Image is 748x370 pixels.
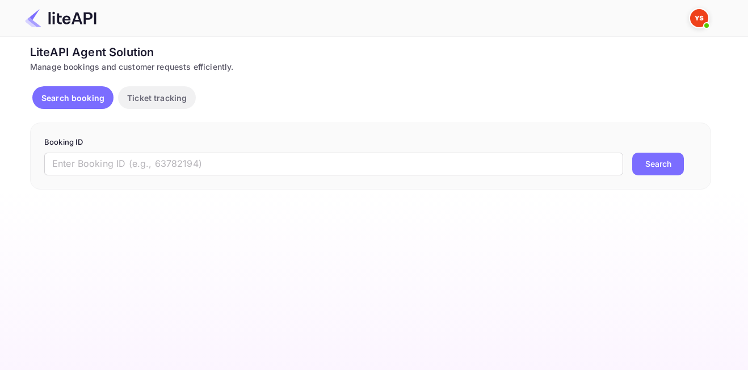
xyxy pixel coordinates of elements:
[25,9,96,27] img: LiteAPI Logo
[41,92,104,104] p: Search booking
[44,137,697,148] p: Booking ID
[690,9,708,27] img: Yandex Support
[30,44,711,61] div: LiteAPI Agent Solution
[44,153,623,175] input: Enter Booking ID (e.g., 63782194)
[30,61,711,73] div: Manage bookings and customer requests efficiently.
[127,92,187,104] p: Ticket tracking
[632,153,684,175] button: Search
